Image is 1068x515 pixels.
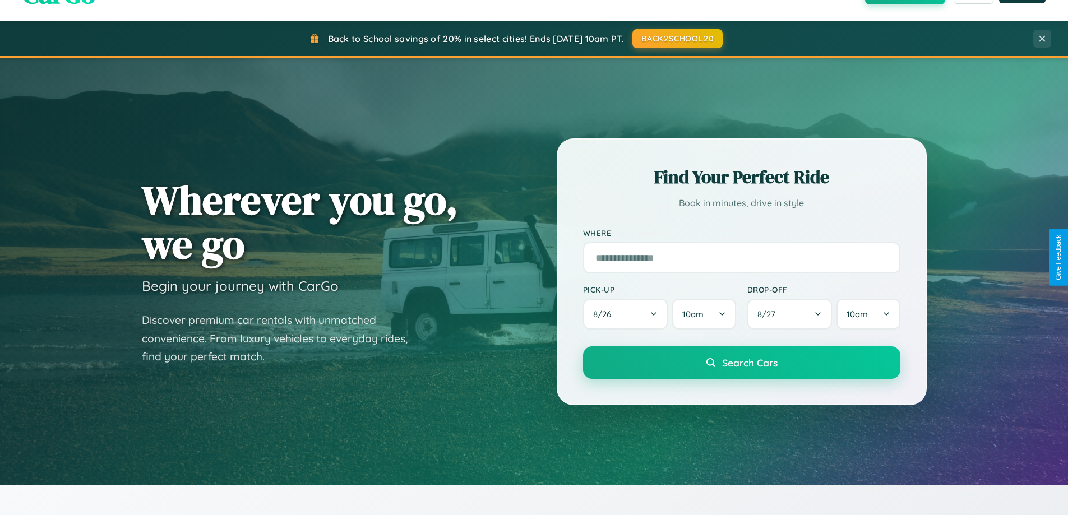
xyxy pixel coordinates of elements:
p: Discover premium car rentals with unmatched convenience. From luxury vehicles to everyday rides, ... [142,311,422,366]
h2: Find Your Perfect Ride [583,165,900,189]
label: Where [583,228,900,238]
span: 10am [847,309,868,319]
label: Pick-up [583,285,736,294]
button: BACK2SCHOOL20 [632,29,723,48]
span: 10am [682,309,704,319]
button: 10am [836,299,900,330]
div: Give Feedback [1055,235,1062,280]
label: Drop-off [747,285,900,294]
button: 8/26 [583,299,668,330]
span: Search Cars [722,356,778,369]
span: 8 / 26 [593,309,617,319]
button: Search Cars [583,346,900,379]
span: Back to School savings of 20% in select cities! Ends [DATE] 10am PT. [328,33,624,44]
p: Book in minutes, drive in style [583,195,900,211]
h3: Begin your journey with CarGo [142,277,339,294]
button: 10am [672,299,736,330]
button: 8/27 [747,299,833,330]
h1: Wherever you go, we go [142,178,458,266]
span: 8 / 27 [757,309,781,319]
